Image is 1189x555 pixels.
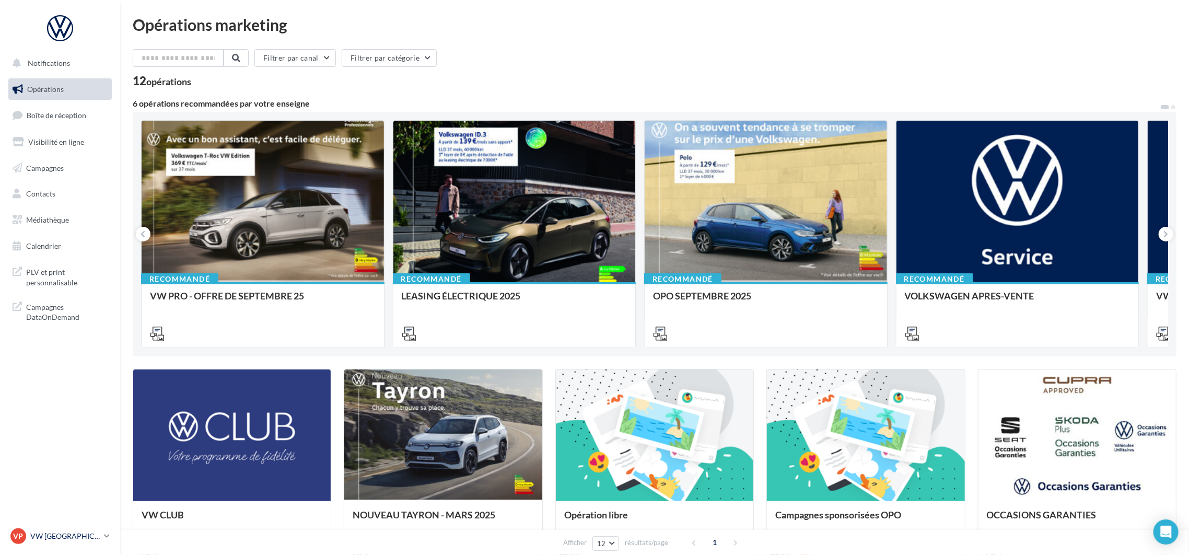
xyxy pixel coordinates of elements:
[133,99,1160,108] div: 6 opérations recommandées par votre enseigne
[28,137,84,146] span: Visibilité en ligne
[26,189,55,198] span: Contacts
[146,77,191,86] div: opérations
[26,215,69,224] span: Médiathèque
[653,291,879,311] div: OPO SEPTEMBRE 2025
[393,273,470,285] div: Recommandé
[6,235,114,257] a: Calendrier
[625,538,668,548] span: résultats/page
[342,49,437,67] button: Filtrer par catégorie
[133,17,1176,32] div: Opérations marketing
[402,291,627,311] div: LEASING ÉLECTRIQUE 2025
[353,510,533,530] div: NOUVEAU TAYRON - MARS 2025
[6,209,114,231] a: Médiathèque
[30,531,100,541] p: VW [GEOGRAPHIC_DATA] 13
[1153,519,1179,545] div: Open Intercom Messenger
[6,183,114,205] a: Contacts
[141,273,218,285] div: Recommandé
[27,111,86,120] span: Boîte de réception
[150,291,376,311] div: VW PRO - OFFRE DE SEPTEMBRE 25
[133,75,191,87] div: 12
[26,241,61,250] span: Calendrier
[563,538,587,548] span: Afficher
[28,59,70,67] span: Notifications
[8,526,112,546] a: VP VW [GEOGRAPHIC_DATA] 13
[6,157,114,179] a: Campagnes
[6,78,114,100] a: Opérations
[775,510,956,530] div: Campagnes sponsorisées OPO
[896,273,973,285] div: Recommandé
[597,539,606,548] span: 12
[26,300,108,322] span: Campagnes DataOnDemand
[6,131,114,153] a: Visibilité en ligne
[254,49,336,67] button: Filtrer par canal
[6,296,114,327] a: Campagnes DataOnDemand
[6,52,110,74] button: Notifications
[905,291,1130,311] div: VOLKSWAGEN APRES-VENTE
[564,510,745,530] div: Opération libre
[6,261,114,292] a: PLV et print personnalisable
[6,104,114,126] a: Boîte de réception
[27,85,64,94] span: Opérations
[987,510,1168,530] div: OCCASIONS GARANTIES
[707,534,724,551] span: 1
[644,273,721,285] div: Recommandé
[14,531,24,541] span: VP
[26,265,108,287] span: PLV et print personnalisable
[142,510,322,530] div: VW CLUB
[26,163,64,172] span: Campagnes
[592,536,619,551] button: 12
